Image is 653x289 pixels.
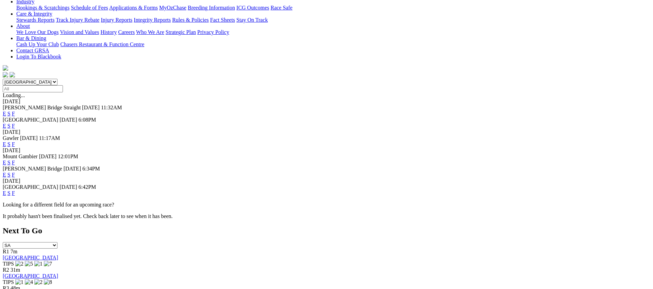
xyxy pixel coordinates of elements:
img: 5 [25,261,33,267]
a: Vision and Values [60,29,99,35]
a: MyOzChase [159,5,186,11]
img: 2 [15,261,23,267]
span: [DATE] [60,117,77,123]
span: Gawler [3,135,19,141]
a: F [12,111,15,116]
span: [DATE] [64,166,81,171]
a: History [100,29,117,35]
a: Race Safe [270,5,292,11]
div: Industry [16,5,650,11]
a: Chasers Restaurant & Function Centre [60,41,144,47]
a: [GEOGRAPHIC_DATA] [3,255,58,260]
span: 6:34PM [82,166,100,171]
a: S [7,141,11,147]
a: E [3,160,6,165]
a: ICG Outcomes [236,5,269,11]
a: Integrity Reports [134,17,171,23]
a: Strategic Plan [166,29,196,35]
div: About [16,29,650,35]
img: facebook.svg [3,72,8,77]
a: Care & Integrity [16,11,52,17]
img: 8 [44,279,52,285]
span: 31m [11,267,20,273]
a: E [3,172,6,178]
span: 11:32AM [101,105,122,110]
div: Bar & Dining [16,41,650,48]
p: Looking for a different field for an upcoming race? [3,202,650,208]
a: F [12,190,15,196]
img: 4 [25,279,33,285]
span: TIPS [3,261,14,267]
a: F [12,123,15,129]
a: Schedule of Fees [71,5,108,11]
div: [DATE] [3,98,650,105]
a: F [12,141,15,147]
a: S [7,172,11,178]
span: [DATE] [39,153,57,159]
a: E [3,141,6,147]
div: Care & Integrity [16,17,650,23]
span: [PERSON_NAME] Bridge Straight [3,105,81,110]
span: [DATE] [20,135,38,141]
a: Login To Blackbook [16,54,61,59]
a: Applications & Forms [109,5,158,11]
a: S [7,111,11,116]
a: E [3,123,6,129]
h2: Next To Go [3,226,650,235]
a: Bar & Dining [16,35,46,41]
a: S [7,123,11,129]
a: Fact Sheets [210,17,235,23]
span: [GEOGRAPHIC_DATA] [3,117,58,123]
img: 2 [34,279,43,285]
a: Contact GRSA [16,48,49,53]
a: [GEOGRAPHIC_DATA] [3,273,58,279]
a: F [12,172,15,178]
span: 6:42PM [79,184,96,190]
a: E [3,111,6,116]
a: Privacy Policy [197,29,229,35]
a: Cash Up Your Club [16,41,59,47]
img: 1 [34,261,43,267]
a: S [7,190,11,196]
a: S [7,160,11,165]
span: R1 [3,249,9,254]
a: Injury Reports [101,17,132,23]
img: logo-grsa-white.png [3,65,8,71]
a: Who We Are [136,29,164,35]
img: 7 [44,261,52,267]
div: [DATE] [3,129,650,135]
span: 12:01PM [58,153,78,159]
span: 6:08PM [79,117,96,123]
div: [DATE] [3,147,650,153]
a: Stay On Track [236,17,268,23]
div: [DATE] [3,178,650,184]
a: F [12,160,15,165]
img: twitter.svg [10,72,15,77]
a: Careers [118,29,135,35]
a: Stewards Reports [16,17,54,23]
img: 1 [15,279,23,285]
span: 7m [11,249,17,254]
span: 11:17AM [39,135,60,141]
span: Mount Gambier [3,153,38,159]
a: Breeding Information [188,5,235,11]
span: [PERSON_NAME] Bridge [3,166,62,171]
span: [DATE] [82,105,100,110]
span: Loading... [3,92,25,98]
a: E [3,190,6,196]
partial: It probably hasn't been finalised yet. Check back later to see when it has been. [3,213,173,219]
span: [GEOGRAPHIC_DATA] [3,184,58,190]
span: TIPS [3,279,14,285]
a: About [16,23,30,29]
a: Rules & Policies [172,17,209,23]
span: [DATE] [60,184,77,190]
a: Bookings & Scratchings [16,5,69,11]
a: We Love Our Dogs [16,29,58,35]
span: R2 [3,267,9,273]
a: Track Injury Rebate [56,17,99,23]
input: Select date [3,85,63,92]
